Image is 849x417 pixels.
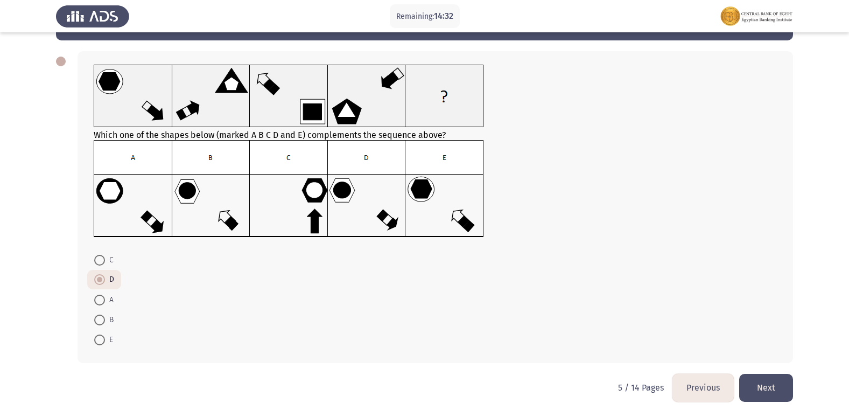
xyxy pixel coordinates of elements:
span: E [105,333,113,346]
span: B [105,314,114,326]
button: load next page [739,374,793,401]
img: Assess Talent Management logo [56,1,129,31]
p: Remaining: [396,10,453,23]
button: load previous page [672,374,734,401]
img: Assessment logo of FOCUS Assessment 3 Modules EN [720,1,793,31]
div: Which one of the shapes below (marked A B C D and E) complements the sequence above? [94,65,777,240]
span: 14:32 [434,11,453,21]
img: UkFYMDA2OUIucG5nMTYyMjAzMTc1ODMyMQ==.png [94,140,484,238]
span: D [105,273,114,286]
span: C [105,254,114,267]
p: 5 / 14 Pages [618,383,664,393]
span: A [105,294,114,307]
img: UkFYMDA2OUF1cGRhdGVkLnBuZzE2MjIwMzE3MzEyNzQ=.png [94,65,484,128]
